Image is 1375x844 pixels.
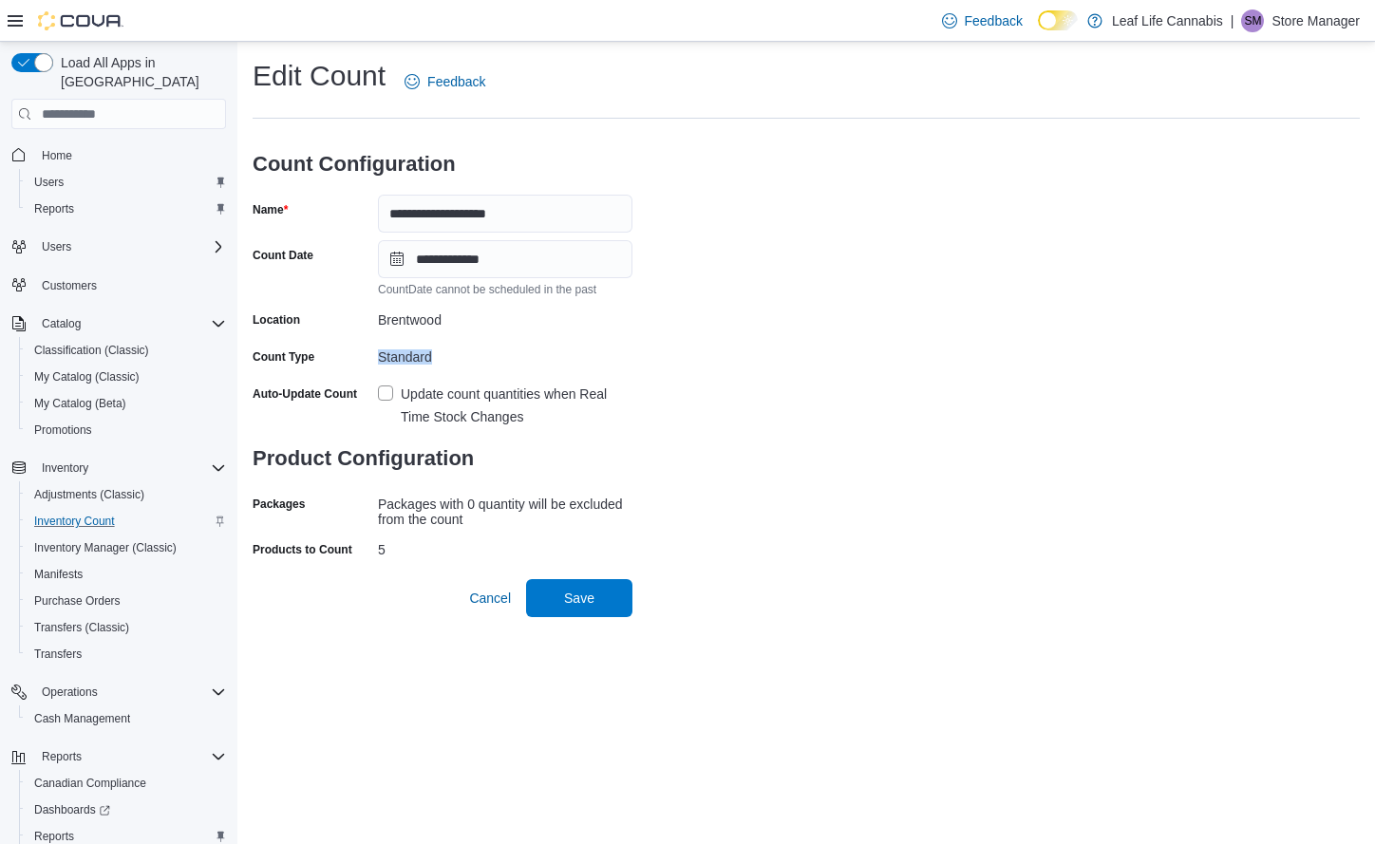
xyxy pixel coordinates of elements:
p: Store Manager [1271,9,1360,32]
a: Transfers [27,643,89,666]
button: Users [19,169,234,196]
span: Inventory [34,457,226,479]
a: Adjustments (Classic) [27,483,152,506]
p: | [1231,9,1234,32]
span: Cash Management [34,711,130,726]
a: Inventory Manager (Classic) [27,536,184,559]
div: Store Manager [1241,9,1264,32]
span: My Catalog (Beta) [27,392,226,415]
span: Inventory Manager (Classic) [27,536,226,559]
span: Inventory Manager (Classic) [34,540,177,555]
span: My Catalog (Classic) [27,366,226,388]
h3: Product Configuration [253,428,632,489]
button: Cash Management [19,705,234,732]
a: Transfers (Classic) [27,616,137,639]
span: Classification (Classic) [34,343,149,358]
span: Dark Mode [1038,30,1039,31]
a: Feedback [934,2,1030,40]
span: Purchase Orders [27,590,226,612]
a: My Catalog (Beta) [27,392,134,415]
span: Inventory [42,460,88,476]
button: Home [4,141,234,168]
span: Promotions [27,419,226,441]
a: Promotions [27,419,100,441]
button: Cancel [461,579,518,617]
span: Canadian Compliance [27,772,226,795]
span: Transfers [34,647,82,662]
div: Brentwood [378,305,632,328]
button: Save [526,579,632,617]
span: Manifests [27,563,226,586]
button: Reports [19,196,234,222]
span: SM [1244,9,1261,32]
span: Manifests [34,567,83,582]
span: Cash Management [27,707,226,730]
h1: Edit Count [253,57,386,95]
input: Press the down key to open a popover containing a calendar. [378,240,632,278]
span: Canadian Compliance [34,776,146,791]
div: CountDate cannot be scheduled in the past [378,278,632,297]
label: Products to Count [253,542,352,557]
button: Operations [4,679,234,705]
button: Operations [34,681,105,703]
span: Feedback [965,11,1023,30]
span: Transfers (Classic) [34,620,129,635]
button: Inventory Manager (Classic) [19,535,234,561]
a: Cash Management [27,707,138,730]
button: Catalog [4,310,234,337]
a: Users [27,171,71,194]
span: Users [34,175,64,190]
div: 5 [378,535,632,557]
a: Inventory Count [27,510,122,533]
button: Reports [4,743,234,770]
span: Users [34,235,226,258]
span: Reports [42,749,82,764]
button: My Catalog (Classic) [19,364,234,390]
span: Transfers [27,643,226,666]
span: Adjustments (Classic) [27,483,226,506]
button: Promotions [19,417,234,443]
span: Promotions [34,422,92,438]
span: Users [42,239,71,254]
button: Reports [34,745,89,768]
span: Operations [42,685,98,700]
span: Dashboards [27,798,226,821]
span: Catalog [34,312,226,335]
a: Customers [34,274,104,297]
label: Packages [253,497,305,512]
button: Catalog [34,312,88,335]
a: My Catalog (Classic) [27,366,147,388]
button: Canadian Compliance [19,770,234,797]
span: Cancel [469,589,511,608]
span: Adjustments (Classic) [34,487,144,502]
button: Transfers [19,641,234,667]
button: Purchase Orders [19,588,234,614]
a: Dashboards [19,797,234,823]
span: Reports [34,745,226,768]
span: Operations [34,681,226,703]
span: Classification (Classic) [27,339,226,362]
span: Dashboards [34,802,110,817]
div: Update count quantities when Real Time Stock Changes [401,383,632,428]
span: Transfers (Classic) [27,616,226,639]
button: Users [4,234,234,260]
a: Manifests [27,563,90,586]
h3: Count Configuration [253,134,632,195]
input: Dark Mode [1038,10,1078,30]
button: Classification (Classic) [19,337,234,364]
a: Purchase Orders [27,590,128,612]
button: Manifests [19,561,234,588]
button: Inventory [34,457,96,479]
span: Load All Apps in [GEOGRAPHIC_DATA] [53,53,226,91]
button: My Catalog (Beta) [19,390,234,417]
span: Save [564,589,594,608]
a: Feedback [397,63,493,101]
label: Count Date [253,248,313,263]
button: Users [34,235,79,258]
span: Reports [34,201,74,216]
button: Inventory Count [19,508,234,535]
button: Customers [4,272,234,299]
label: Location [253,312,300,328]
button: Transfers (Classic) [19,614,234,641]
p: Leaf Life Cannabis [1112,9,1223,32]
